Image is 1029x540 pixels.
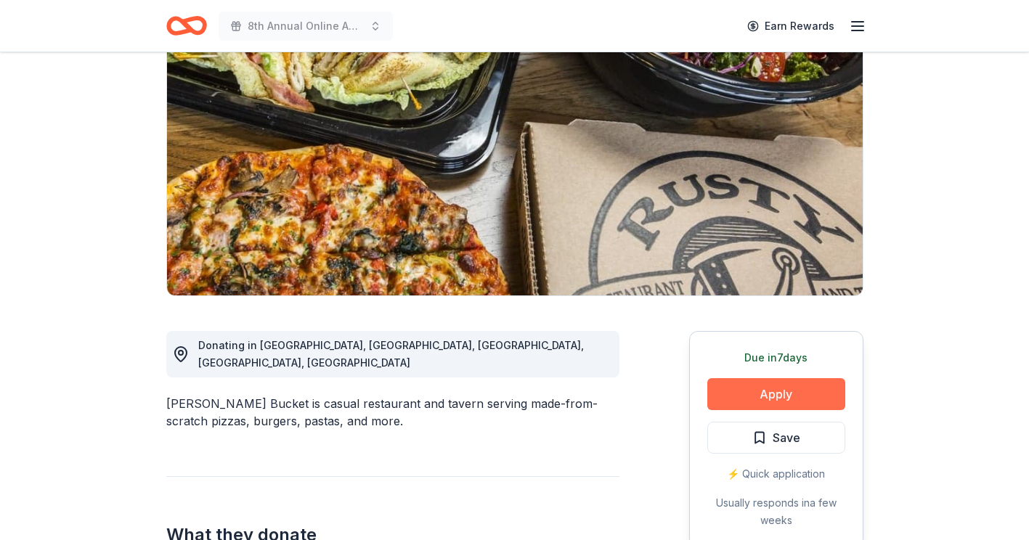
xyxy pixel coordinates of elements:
[707,465,845,483] div: ⚡️ Quick application
[166,9,207,43] a: Home
[739,13,843,39] a: Earn Rewards
[707,349,845,367] div: Due in 7 days
[166,395,619,430] div: [PERSON_NAME] Bucket is casual restaurant and tavern serving made-from-scratch pizzas, burgers, p...
[198,339,584,369] span: Donating in [GEOGRAPHIC_DATA], [GEOGRAPHIC_DATA], [GEOGRAPHIC_DATA], [GEOGRAPHIC_DATA], [GEOGRAPH...
[773,428,800,447] span: Save
[248,17,364,35] span: 8th Annual Online Auction
[707,494,845,529] div: Usually responds in a few weeks
[219,12,393,41] button: 8th Annual Online Auction
[707,378,845,410] button: Apply
[167,18,863,295] img: Image for Rusty Bucket
[707,422,845,454] button: Save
